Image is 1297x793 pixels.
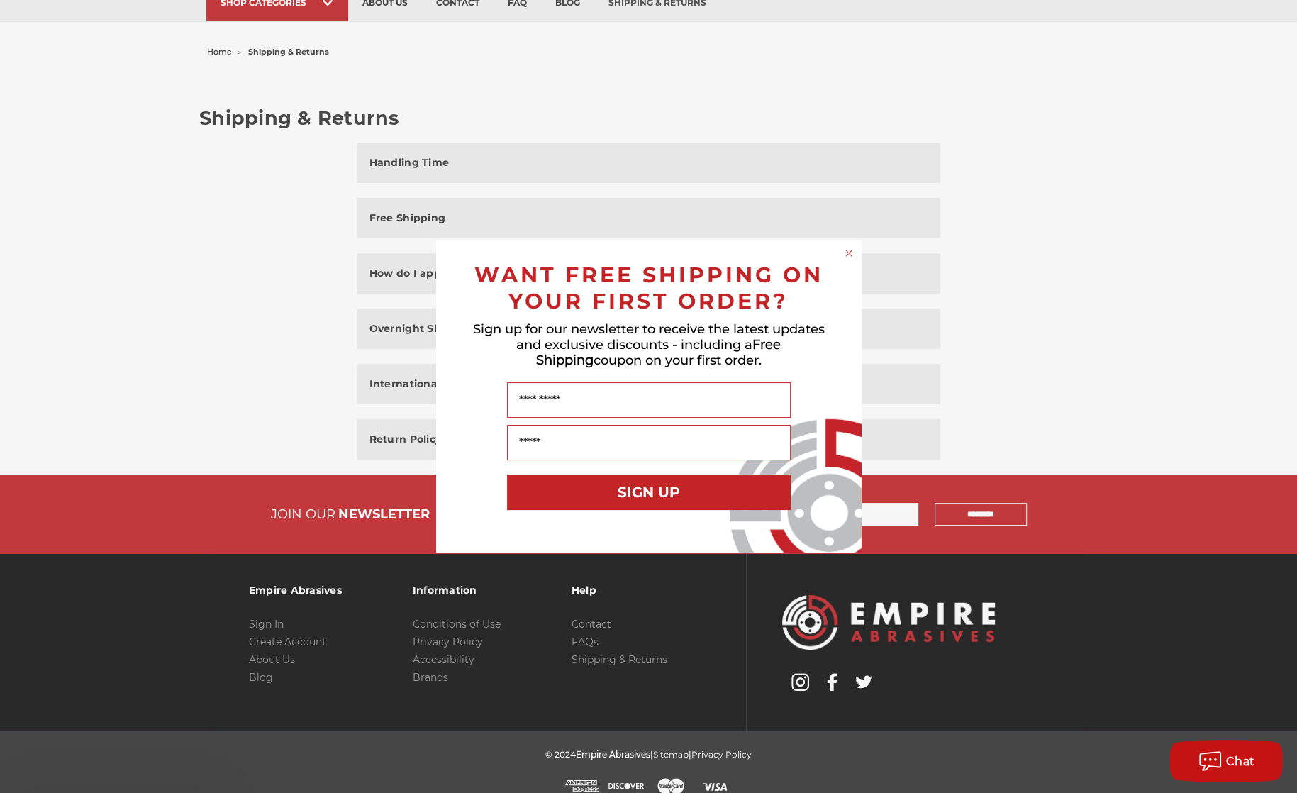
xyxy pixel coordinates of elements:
span: Free Shipping [536,337,781,368]
span: Chat [1226,755,1255,768]
button: Chat [1169,740,1283,782]
button: SIGN UP [507,475,791,510]
span: Sign up for our newsletter to receive the latest updates and exclusive discounts - including a co... [473,321,825,368]
span: WANT FREE SHIPPING ON YOUR FIRST ORDER? [474,262,823,314]
button: Close dialog [842,246,856,260]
